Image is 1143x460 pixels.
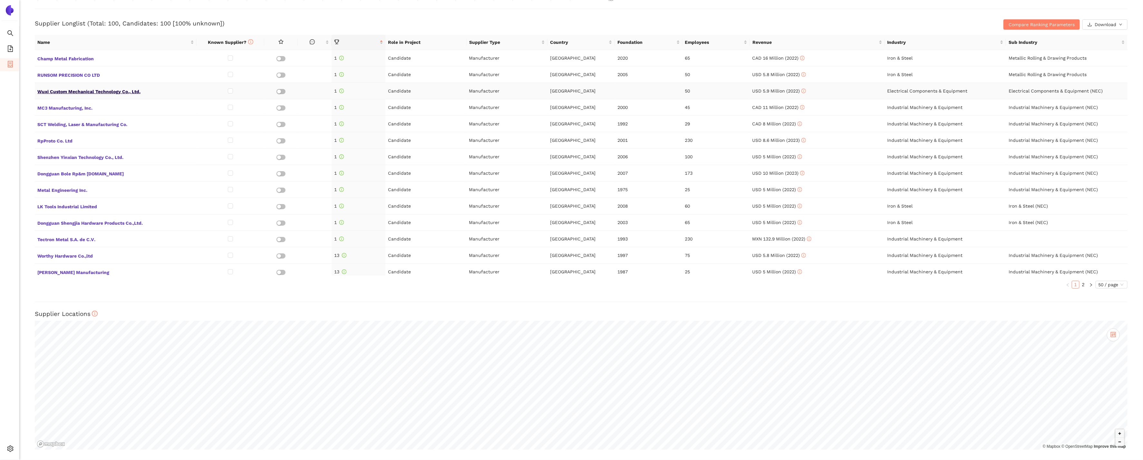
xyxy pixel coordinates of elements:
[798,204,802,208] span: info-circle
[342,269,346,274] span: info-circle
[467,66,547,83] td: Manufacturer
[334,121,344,126] span: 1
[801,138,806,142] span: info-circle
[682,132,750,149] td: 230
[547,132,615,149] td: [GEOGRAPHIC_DATA]
[339,187,344,192] span: info-circle
[467,149,547,165] td: Manufacturer
[1006,247,1128,264] td: Industrial Machinery & Equipment (NEC)
[682,181,750,198] td: 25
[385,198,466,214] td: Candidate
[1072,281,1080,289] li: 1
[798,269,802,274] span: info-circle
[1095,21,1117,28] span: Download
[37,120,194,128] span: SCT Welding, Laser & Manufacturing Co.
[798,154,802,159] span: info-circle
[682,247,750,264] td: 75
[547,116,615,132] td: [GEOGRAPHIC_DATA]
[467,132,547,149] td: Manufacturer
[339,171,344,175] span: info-circle
[385,264,466,280] td: Candidate
[615,165,682,181] td: 2007
[682,66,750,83] td: 50
[385,149,466,165] td: Candidate
[682,99,750,116] td: 45
[547,247,615,264] td: [GEOGRAPHIC_DATA]
[339,154,344,159] span: info-circle
[37,202,194,210] span: LK Tools Industrial Limited
[1006,99,1128,116] td: Industrial Machinery & Equipment (NEC)
[37,235,194,243] span: Tectron Metal S.A. de C.V.
[1116,438,1124,446] button: Zoom out
[1096,281,1128,289] div: Page Size
[385,50,466,66] td: Candidate
[7,43,14,56] span: file-add
[682,149,750,165] td: 100
[385,116,466,132] td: Candidate
[682,231,750,247] td: 230
[37,54,194,62] span: Champ Metal Fabrication
[37,87,194,95] span: Wuxi Custom Mechanical Technology Co., Ltd.
[752,88,806,93] span: USD 5.9 Million (2022)
[278,39,284,44] span: star
[1006,132,1128,149] td: Industrial Machinery & Equipment (NEC)
[35,35,197,50] th: this column's title is Name,this column is sortable
[334,203,344,209] span: 1
[798,122,802,126] span: info-circle
[339,220,344,225] span: info-circle
[37,169,194,177] span: Dongguan Bole Rp&m [DOMAIN_NAME]
[798,187,802,192] span: info-circle
[1064,281,1072,289] button: left
[547,66,615,83] td: [GEOGRAPHIC_DATA]
[385,231,466,247] td: Candidate
[37,268,194,276] span: [PERSON_NAME] Manufacturing
[752,187,802,192] span: USD 5 Million (2022)
[467,116,547,132] td: Manufacturer
[615,231,682,247] td: 1993
[469,39,540,46] span: Supplier Type
[298,35,332,50] th: this column is sortable
[752,253,806,258] span: USD 5.8 Million (2022)
[385,247,466,264] td: Candidate
[37,136,194,144] span: RpProto Co. Ltd
[385,165,466,181] td: Candidate
[467,50,547,66] td: Manufacturer
[334,253,346,258] span: 13
[685,39,742,46] span: Employees
[752,269,802,274] span: USD 5 Million (2022)
[334,269,346,274] span: 13
[682,83,750,99] td: 50
[750,35,885,50] th: this column's title is Revenue,this column is sortable
[385,181,466,198] td: Candidate
[339,89,344,93] span: info-circle
[885,35,1006,50] th: this column's title is Industry,this column is sortable
[37,440,65,448] a: Mapbox logo
[807,237,811,241] span: info-circle
[385,99,466,116] td: Candidate
[1082,19,1128,30] button: downloadDownloaddown
[752,121,802,126] span: CAD 8 Million (2022)
[798,220,802,225] span: info-circle
[547,35,615,50] th: this column's title is Country,this column is sortable
[1006,264,1128,280] td: Industrial Machinery & Equipment (NEC)
[385,83,466,99] td: Candidate
[1006,198,1128,214] td: Iron & Steel (NEC)
[615,214,682,231] td: 2003
[615,50,682,66] td: 2020
[1009,39,1120,46] span: Sub Industry
[1072,281,1079,288] a: 1
[615,181,682,198] td: 1975
[37,185,194,194] span: Metal Engineering Inc.
[682,198,750,214] td: 60
[334,154,344,159] span: 1
[1119,23,1122,27] span: down
[682,214,750,231] td: 65
[334,171,344,176] span: 1
[339,204,344,208] span: info-circle
[1006,181,1128,198] td: Industrial Machinery & Equipment (NEC)
[550,39,607,46] span: Country
[885,264,1006,280] td: Industrial Machinery & Equipment
[615,66,682,83] td: 2005
[547,99,615,116] td: [GEOGRAPHIC_DATA]
[885,50,1006,66] td: Iron & Steel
